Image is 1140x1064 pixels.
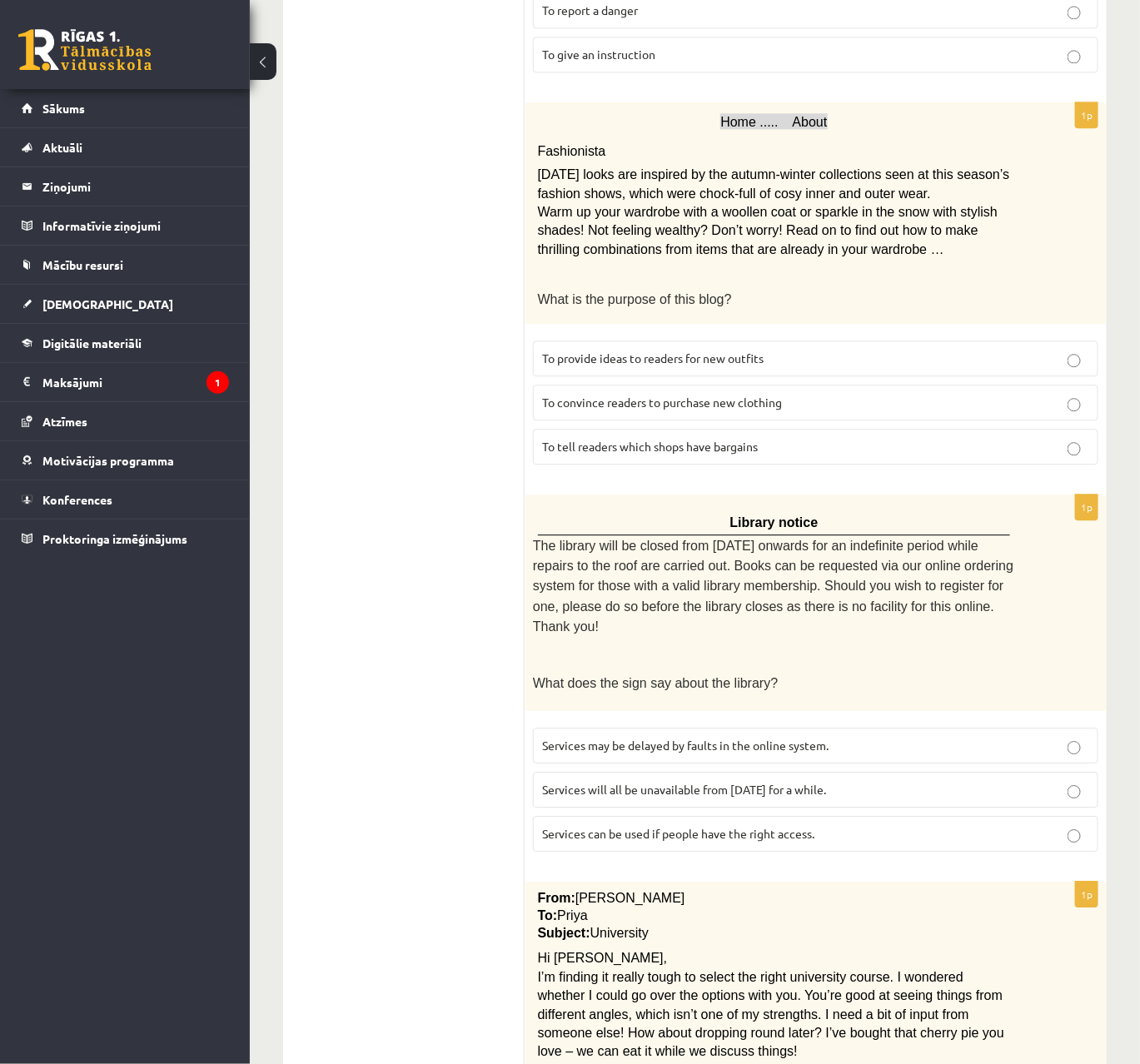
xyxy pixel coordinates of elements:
[42,492,112,507] span: Konferences
[22,441,229,480] a: Motivācijas programma
[542,351,764,365] span: To provide ideas to readers for new outfits
[538,167,1010,200] span: [DATE] looks are inspired by the autumn-winter collections seen at this season’s fashion shows, w...
[720,115,827,129] span: Home ..... About
[22,285,229,323] a: [DEMOGRAPHIC_DATA]
[538,926,590,940] span: Subject:
[42,336,142,351] span: Digitālie materiāli
[207,371,229,394] i: 1
[542,2,638,17] span: To report a danger
[22,363,229,401] a: Maksājumi1
[1068,741,1081,754] input: Services may be delayed by faults in the online system.
[22,89,229,127] a: Sākums
[542,738,829,753] span: Services may be delayed by faults in the online system.
[42,296,173,311] span: [DEMOGRAPHIC_DATA]
[575,891,685,905] span: [PERSON_NAME]
[1068,785,1081,798] input: Services will all be unavailable from [DATE] for a while.
[1068,442,1081,455] input: To tell readers which shops have bargains
[1068,829,1081,843] input: Services can be used if people have the right access.
[1068,398,1081,411] input: To convince readers to purchase new clothing
[538,205,998,256] span: Warm up your wardrobe with a woollen coat or sparkle in the snow with stylish shades! Not feeling...
[1068,354,1081,367] input: To provide ideas to readers for new outfits
[42,206,229,245] legend: Informatīvie ziņojumi
[538,891,575,905] span: From:
[538,144,606,158] span: Fashionista
[22,128,229,167] a: Aktuāli
[22,480,229,519] a: Konferences
[1068,50,1081,63] input: To give an instruction
[730,515,819,530] span: Library notice
[42,363,229,401] legend: Maksājumi
[42,101,85,116] span: Sākums
[1068,6,1081,19] input: To report a danger
[533,676,778,690] span: What does the sign say about the library?
[533,539,1013,634] span: The library will be closed from [DATE] onwards for an indefinite period while repairs to the roof...
[42,257,123,272] span: Mācību resursi
[42,140,82,155] span: Aktuāli
[538,951,668,965] span: Hi [PERSON_NAME],
[1075,494,1098,520] p: 1p
[542,439,758,454] span: To tell readers which shops have bargains
[538,908,558,922] span: To:
[542,826,814,841] span: Services can be used if people have the right access.
[542,47,655,62] span: To give an instruction
[18,29,152,71] a: Rīgas 1. Tālmācības vidusskola
[22,206,229,245] a: Informatīvie ziņojumi
[542,395,782,410] span: To convince readers to purchase new clothing
[22,167,229,206] a: Ziņojumi
[542,782,826,797] span: Services will all be unavailable from [DATE] for a while.
[538,970,1004,1059] span: I’m finding it really tough to select the right university course. I wondered whether I could go ...
[42,414,87,429] span: Atzīmes
[538,292,732,306] span: What is the purpose of this blog?
[1075,102,1098,128] p: 1p
[22,520,229,558] a: Proktoringa izmēģinājums
[42,531,187,546] span: Proktoringa izmēģinājums
[42,453,174,468] span: Motivācijas programma
[22,402,229,440] a: Atzīmes
[22,246,229,284] a: Mācību resursi
[22,324,229,362] a: Digitālie materiāli
[590,926,649,940] span: University
[557,908,587,922] span: Priya
[42,167,229,206] legend: Ziņojumi
[1075,881,1098,907] p: 1p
